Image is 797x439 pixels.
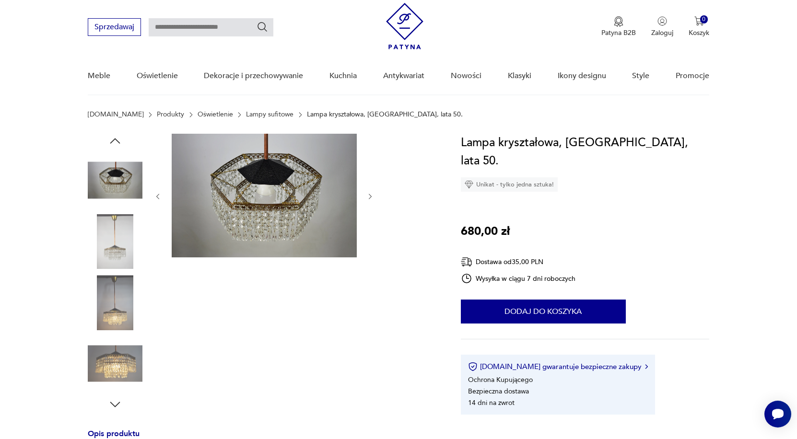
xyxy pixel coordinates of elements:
[468,362,648,371] button: [DOMAIN_NAME] gwarantuje bezpieczne zakupy
[257,21,268,33] button: Szukaj
[601,16,636,37] button: Patyna B2B
[246,111,293,118] a: Lampy sufitowe
[461,256,576,268] div: Dostawa od 35,00 PLN
[307,111,463,118] p: Lampa kryształowa, [GEOGRAPHIC_DATA], lata 50.
[651,16,673,37] button: Zaloguj
[137,58,178,94] a: Oświetlenie
[614,16,623,27] img: Ikona medalu
[465,180,473,189] img: Ikona diamentu
[451,58,481,94] a: Nowości
[657,16,667,26] img: Ikonka użytkownika
[88,24,141,31] a: Sprzedawaj
[468,387,529,396] li: Bezpieczna dostawa
[676,58,709,94] a: Promocje
[461,300,626,323] button: Dodaj do koszyka
[386,3,423,49] img: Patyna - sklep z meblami i dekoracjami vintage
[88,336,142,391] img: Zdjęcie produktu Lampa kryształowa, Polska, lata 50.
[461,273,576,284] div: Wysyłka w ciągu 7 dni roboczych
[632,58,649,94] a: Style
[689,16,709,37] button: 0Koszyk
[329,58,357,94] a: Kuchnia
[88,275,142,330] img: Zdjęcie produktu Lampa kryształowa, Polska, lata 50.
[461,177,558,192] div: Unikat - tylko jedna sztuka!
[601,16,636,37] a: Ikona medaluPatyna B2B
[157,111,184,118] a: Produkty
[383,58,424,94] a: Antykwariat
[700,15,708,23] div: 0
[88,18,141,36] button: Sprzedawaj
[461,134,710,170] h1: Lampa kryształowa, [GEOGRAPHIC_DATA], lata 50.
[468,362,478,371] img: Ikona certyfikatu
[172,134,357,257] img: Zdjęcie produktu Lampa kryształowa, Polska, lata 50.
[558,58,606,94] a: Ikony designu
[88,111,144,118] a: [DOMAIN_NAME]
[764,401,791,427] iframe: Smartsupp widget button
[198,111,233,118] a: Oświetlenie
[88,58,110,94] a: Meble
[204,58,303,94] a: Dekoracje i przechowywanie
[468,398,515,407] li: 14 dni na zwrot
[88,153,142,208] img: Zdjęcie produktu Lampa kryształowa, Polska, lata 50.
[88,214,142,269] img: Zdjęcie produktu Lampa kryształowa, Polska, lata 50.
[508,58,531,94] a: Klasyki
[468,375,533,384] li: Ochrona Kupującego
[461,222,510,241] p: 680,00 zł
[651,28,673,37] p: Zaloguj
[645,364,648,369] img: Ikona strzałki w prawo
[461,256,472,268] img: Ikona dostawy
[694,16,704,26] img: Ikona koszyka
[601,28,636,37] p: Patyna B2B
[689,28,709,37] p: Koszyk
